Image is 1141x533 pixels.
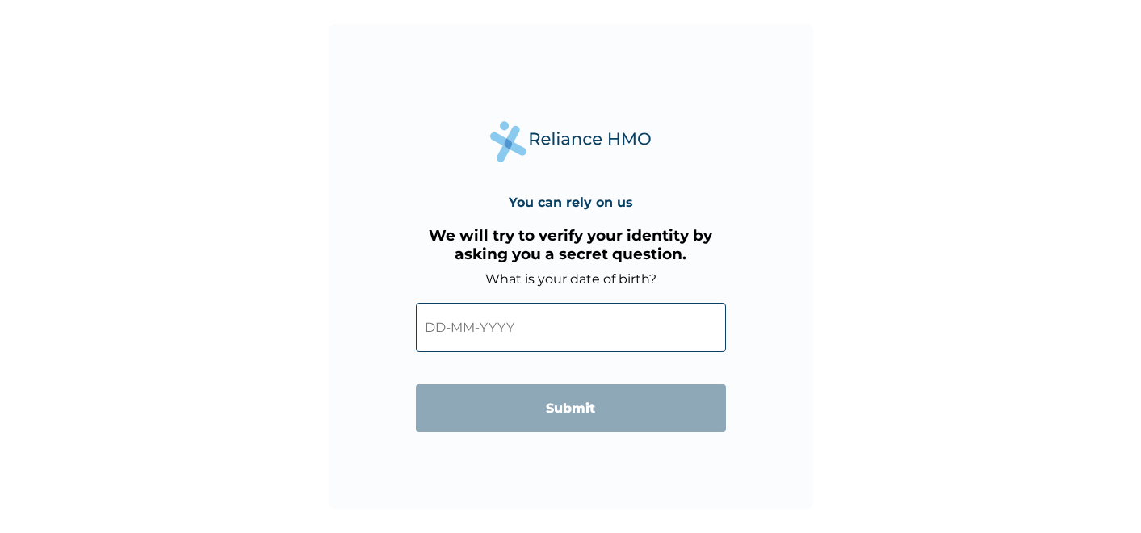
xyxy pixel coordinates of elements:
input: DD-MM-YYYY [416,303,726,352]
img: Reliance Health's Logo [490,121,652,162]
input: Submit [416,384,726,432]
h3: We will try to verify your identity by asking you a secret question. [416,226,726,263]
label: What is your date of birth? [485,271,656,287]
h4: You can rely on us [509,195,633,210]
